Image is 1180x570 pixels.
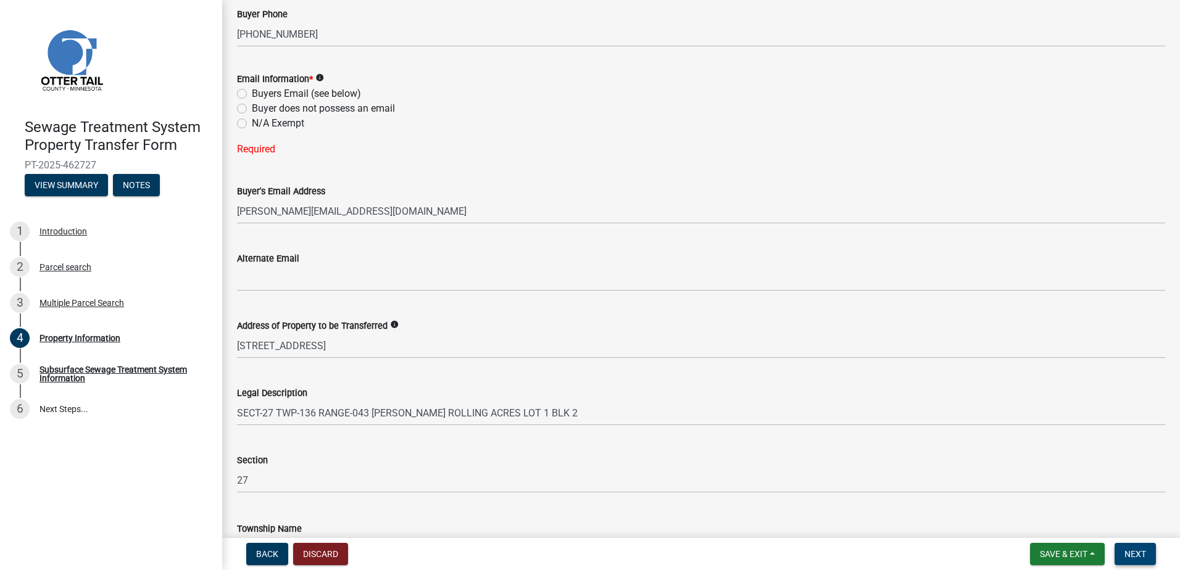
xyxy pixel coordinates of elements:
div: 1 [10,221,30,241]
wm-modal-confirm: Summary [25,181,108,191]
label: Alternate Email [237,255,299,263]
div: Property Information [39,334,120,342]
div: 2 [10,257,30,277]
div: 6 [10,399,30,419]
button: Notes [113,174,160,196]
span: Next [1124,549,1146,559]
i: info [390,320,399,329]
label: Buyers Email (see below) [252,86,361,101]
label: Email Information [237,75,313,84]
div: Subsurface Sewage Treatment System Information [39,365,202,382]
div: Introduction [39,227,87,236]
div: 5 [10,364,30,384]
h4: Sewage Treatment System Property Transfer Form [25,118,212,154]
label: N/A Exempt [252,116,304,131]
wm-modal-confirm: Notes [113,181,160,191]
div: Multiple Parcel Search [39,299,124,307]
label: Buyer does not possess an email [252,101,395,116]
span: Back [256,549,278,559]
label: Legal Description [237,389,307,398]
button: Discard [293,543,348,565]
div: 3 [10,293,30,313]
label: Buyer Phone [237,10,288,19]
label: Address of Property to be Transferred [237,322,388,331]
label: Buyer's Email Address [237,188,325,196]
img: Otter Tail County, Minnesota [25,13,117,105]
button: Save & Exit [1030,543,1105,565]
span: PT-2025-462727 [25,159,197,171]
span: Save & Exit [1040,549,1087,559]
div: Required [237,142,1165,157]
button: View Summary [25,174,108,196]
button: Back [246,543,288,565]
label: Section [237,456,268,465]
label: Township Name [237,525,302,534]
div: 4 [10,328,30,348]
button: Next [1115,543,1156,565]
div: Parcel search [39,263,91,271]
i: info [315,73,324,82]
